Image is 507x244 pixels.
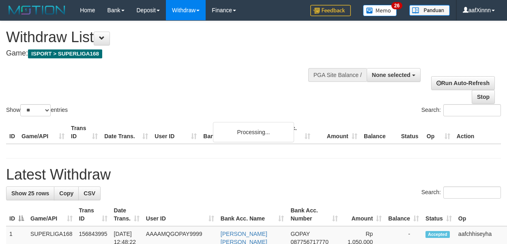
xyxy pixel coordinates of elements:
th: Date Trans. [101,121,151,144]
th: Balance: activate to sort column ascending [385,203,422,226]
th: ID: activate to sort column descending [6,203,27,226]
th: Op [423,121,453,144]
a: Show 25 rows [6,186,54,200]
span: Copy [59,190,73,197]
input: Search: [443,186,501,199]
label: Show entries [6,104,68,116]
th: Balance [361,121,398,144]
th: Status [398,121,423,144]
th: Trans ID [68,121,101,144]
a: Copy [54,186,79,200]
th: Bank Acc. Number [266,121,313,144]
a: Run Auto-Refresh [431,76,495,90]
img: MOTION_logo.png [6,4,68,16]
span: CSV [84,190,95,197]
label: Search: [421,104,501,116]
input: Search: [443,104,501,116]
span: Show 25 rows [11,190,49,197]
a: Stop [472,90,495,104]
select: Showentries [20,104,51,116]
th: Amount: activate to sort column ascending [341,203,385,226]
span: GOPAY [290,231,309,237]
img: Feedback.jpg [310,5,351,16]
th: Bank Acc. Number: activate to sort column ascending [287,203,341,226]
span: Accepted [425,231,450,238]
th: Game/API [18,121,68,144]
th: User ID: activate to sort column ascending [143,203,217,226]
th: Amount [314,121,361,144]
span: None selected [372,72,410,78]
h1: Latest Withdraw [6,167,501,183]
span: 26 [391,2,402,9]
img: panduan.png [409,5,450,16]
h1: Withdraw List [6,29,330,45]
th: ID [6,121,18,144]
label: Search: [421,186,501,199]
th: Status: activate to sort column ascending [422,203,455,226]
th: Bank Acc. Name [200,121,266,144]
th: Date Trans.: activate to sort column ascending [111,203,143,226]
span: ISPORT > SUPERLIGA168 [28,49,102,58]
th: Trans ID: activate to sort column ascending [76,203,111,226]
button: None selected [367,68,421,82]
div: PGA Site Balance / [308,68,367,82]
div: Processing... [213,122,294,142]
th: Action [453,121,501,144]
a: CSV [78,186,101,200]
th: User ID [151,121,200,144]
img: Button%20Memo.svg [363,5,397,16]
th: Game/API: activate to sort column ascending [27,203,76,226]
th: Bank Acc. Name: activate to sort column ascending [217,203,288,226]
h4: Game: [6,49,330,58]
